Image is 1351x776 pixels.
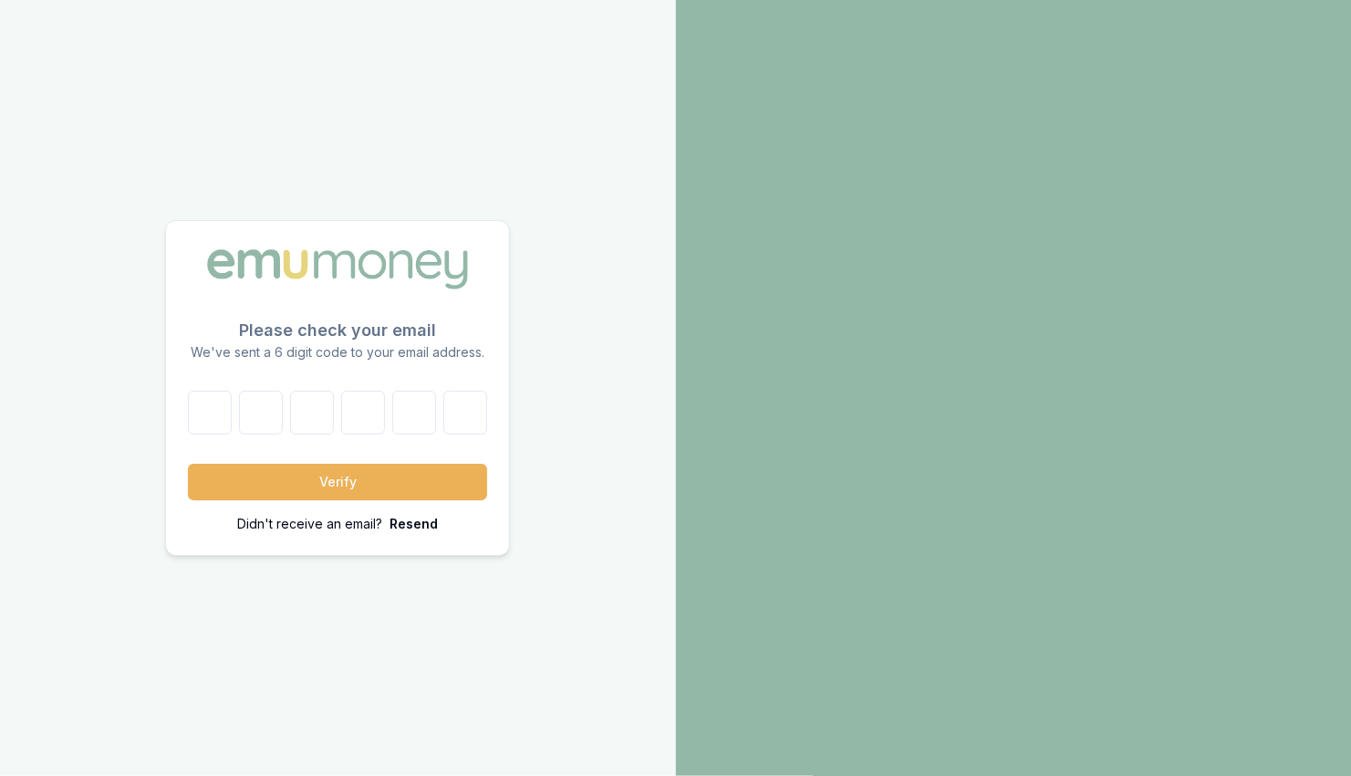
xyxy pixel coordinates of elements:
p: Didn't receive an email? [237,515,382,533]
p: We've sent a 6 digit code to your email address. [188,343,487,362]
button: Verify [188,464,487,500]
img: Emu Money [201,243,474,296]
p: Resend [390,515,438,533]
p: Please check your email [188,318,487,343]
